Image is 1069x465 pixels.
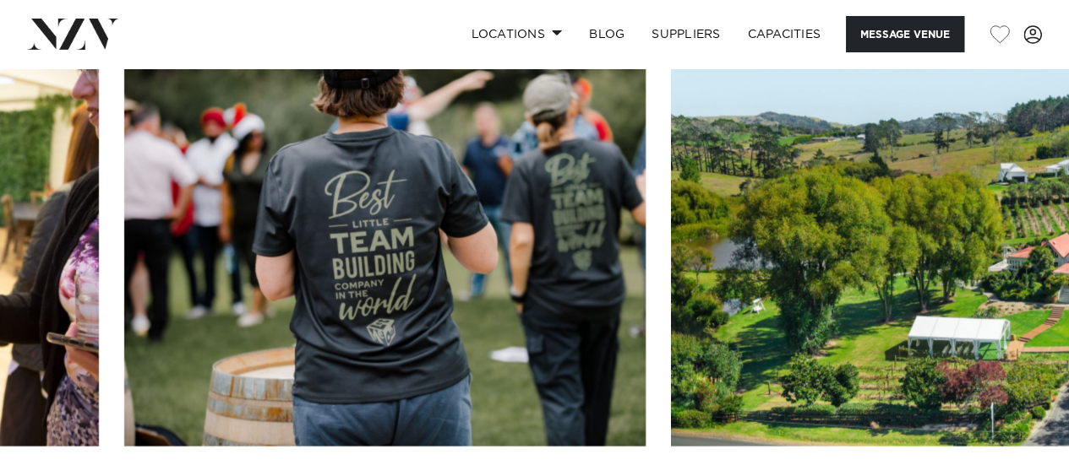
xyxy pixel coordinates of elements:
a: Capacities [734,16,835,52]
a: SUPPLIERS [638,16,734,52]
a: Locations [457,16,575,52]
button: Message Venue [846,16,964,52]
swiper-slide: 2 / 30 [124,64,646,446]
img: nzv-logo.png [27,19,119,49]
a: BLOG [575,16,638,52]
